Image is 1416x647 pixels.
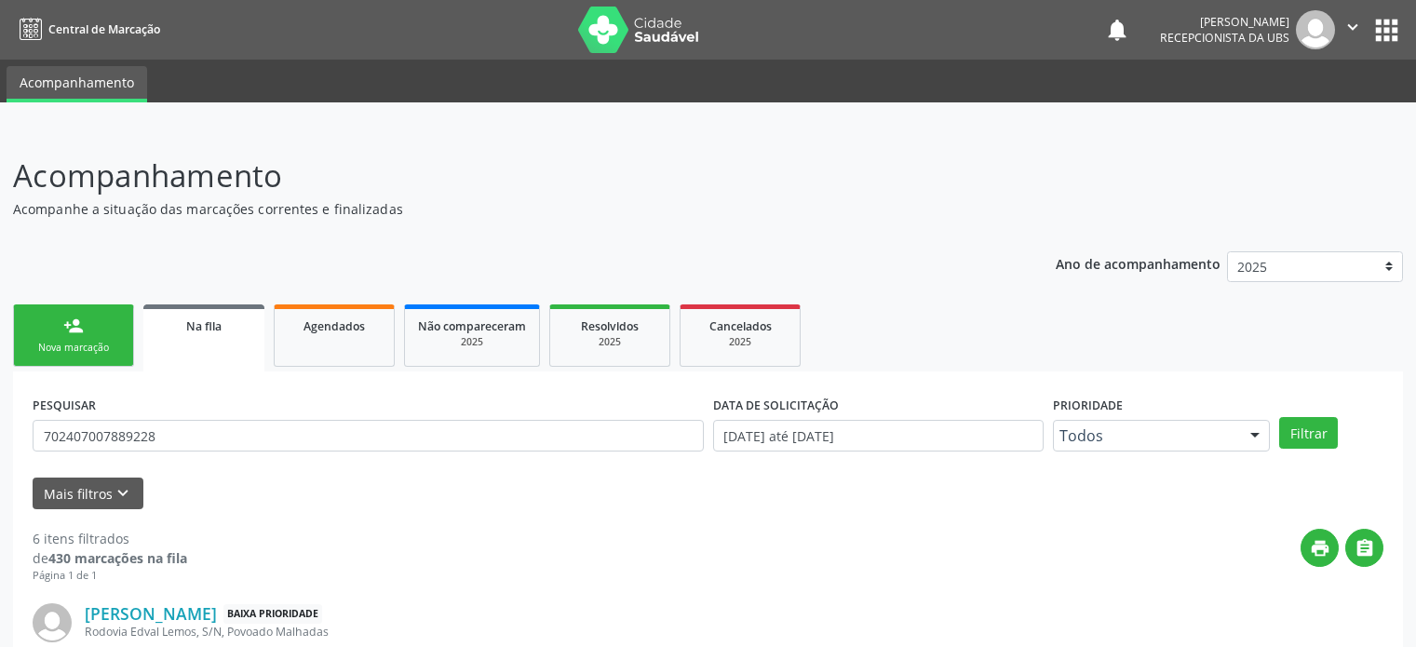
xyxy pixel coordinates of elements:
[85,624,1104,640] div: Rodovia Edval Lemos, S/N, Povoado Malhadas
[48,21,160,37] span: Central de Marcação
[581,318,639,334] span: Resolvidos
[13,199,986,219] p: Acompanhe a situação das marcações correntes e finalizadas
[33,548,187,568] div: de
[48,549,187,567] strong: 430 marcações na fila
[13,14,160,45] a: Central de Marcação
[63,316,84,336] div: person_add
[303,318,365,334] span: Agendados
[27,341,120,355] div: Nova marcação
[418,335,526,349] div: 2025
[33,478,143,510] button: Mais filtroskeyboard_arrow_down
[7,66,147,102] a: Acompanhamento
[1310,538,1330,559] i: print
[85,603,217,624] a: [PERSON_NAME]
[1160,30,1289,46] span: Recepcionista da UBS
[33,603,72,642] img: img
[113,483,133,504] i: keyboard_arrow_down
[418,318,526,334] span: Não compareceram
[1053,391,1123,420] label: Prioridade
[13,153,986,199] p: Acompanhamento
[1104,17,1130,43] button: notifications
[33,568,187,584] div: Página 1 de 1
[1342,17,1363,37] i: 
[1059,426,1233,445] span: Todos
[1345,529,1383,567] button: 
[694,335,787,349] div: 2025
[1160,14,1289,30] div: [PERSON_NAME]
[563,335,656,349] div: 2025
[1296,10,1335,49] img: img
[1370,14,1403,47] button: apps
[1355,538,1375,559] i: 
[1279,417,1338,449] button: Filtrar
[186,318,222,334] span: Na fila
[33,529,187,548] div: 6 itens filtrados
[33,420,704,452] input: Nome, CNS
[1335,10,1370,49] button: 
[709,318,772,334] span: Cancelados
[33,391,96,420] label: PESQUISAR
[713,420,1044,452] input: Selecione um intervalo
[1056,251,1220,275] p: Ano de acompanhamento
[713,391,839,420] label: DATA DE SOLICITAÇÃO
[1301,529,1339,567] button: print
[223,604,322,624] span: Baixa Prioridade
